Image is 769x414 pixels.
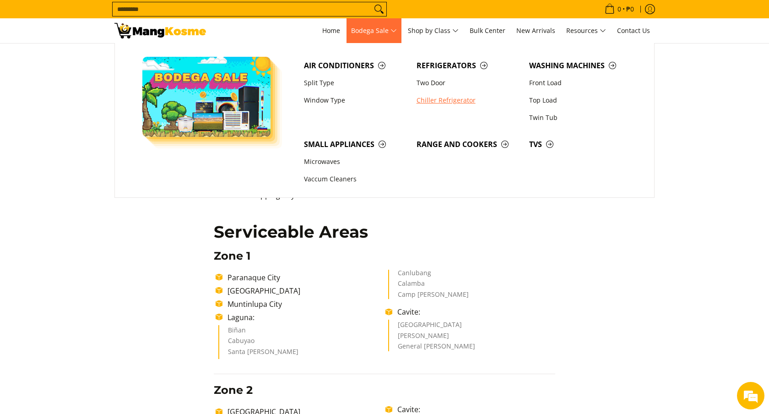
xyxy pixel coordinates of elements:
span: • [602,4,637,14]
img: Shipping &amp; Delivery Page l Mang Kosme: Home Appliances Warehouse Sale! [114,23,206,38]
span: Refrigerators [417,60,520,71]
li: Calamba [398,280,547,291]
li: Cavite: [393,306,555,317]
a: Washing Machines [525,57,637,74]
a: Refrigerators [412,57,525,74]
a: Resources [562,18,611,43]
a: Two Door [412,74,525,92]
li: [GEOGRAPHIC_DATA] [223,285,385,296]
a: Shop by Class [403,18,463,43]
li: Camp [PERSON_NAME] [398,291,547,300]
li: Muntinlupa City [223,299,385,310]
a: Air Conditioners [299,57,412,74]
a: Vaccum Cleaners [299,171,412,188]
h3: Zone 1 [214,249,556,263]
textarea: Type your message and hit 'Enter' [5,250,174,282]
li: Laguna: [223,312,385,323]
div: Chat with us now [48,51,154,63]
a: Bodega Sale [347,18,401,43]
span: Resources [566,25,606,37]
img: Bodega Sale [142,57,271,137]
span: TVs [529,139,633,150]
h3: Zone 2 [214,383,556,397]
h2: Serviceable Areas [214,222,556,242]
li: [GEOGRAPHIC_DATA] [398,321,547,332]
span: 0 [616,6,623,12]
a: TVs [525,136,637,153]
a: Home [318,18,345,43]
li: Cabuyao [228,338,377,349]
span: Home [322,26,340,35]
span: Washing Machines [529,60,633,71]
li: Biñan [228,327,377,338]
a: Chiller Refrigerator [412,92,525,109]
span: Bulk Center [470,26,505,35]
li: General [PERSON_NAME] [398,343,547,351]
li: Santa [PERSON_NAME] [228,349,377,360]
span: Shop by Class [408,25,459,37]
span: Small Appliances [304,139,407,150]
button: Search [372,2,386,16]
a: Contact Us [612,18,655,43]
a: Twin Tub [525,109,637,126]
a: Front Load [525,74,637,92]
a: Bulk Center [465,18,510,43]
a: Window Type [299,92,412,109]
span: Air Conditioners [304,60,407,71]
a: Range and Cookers [412,136,525,153]
span: Range and Cookers [417,139,520,150]
a: New Arrivals [512,18,560,43]
span: New Arrivals [516,26,555,35]
span: Paranaque City [227,272,280,283]
div: Minimize live chat window [150,5,172,27]
a: Small Appliances [299,136,412,153]
span: ₱0 [625,6,635,12]
li: Canlubang [398,270,547,281]
a: Split Type [299,74,412,92]
span: Bodega Sale [351,25,397,37]
a: Microwaves [299,153,412,171]
li: [PERSON_NAME] [398,332,547,343]
span: We're online! [53,115,126,208]
span: Contact Us [617,26,650,35]
a: Top Load [525,92,637,109]
nav: Main Menu [215,18,655,43]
